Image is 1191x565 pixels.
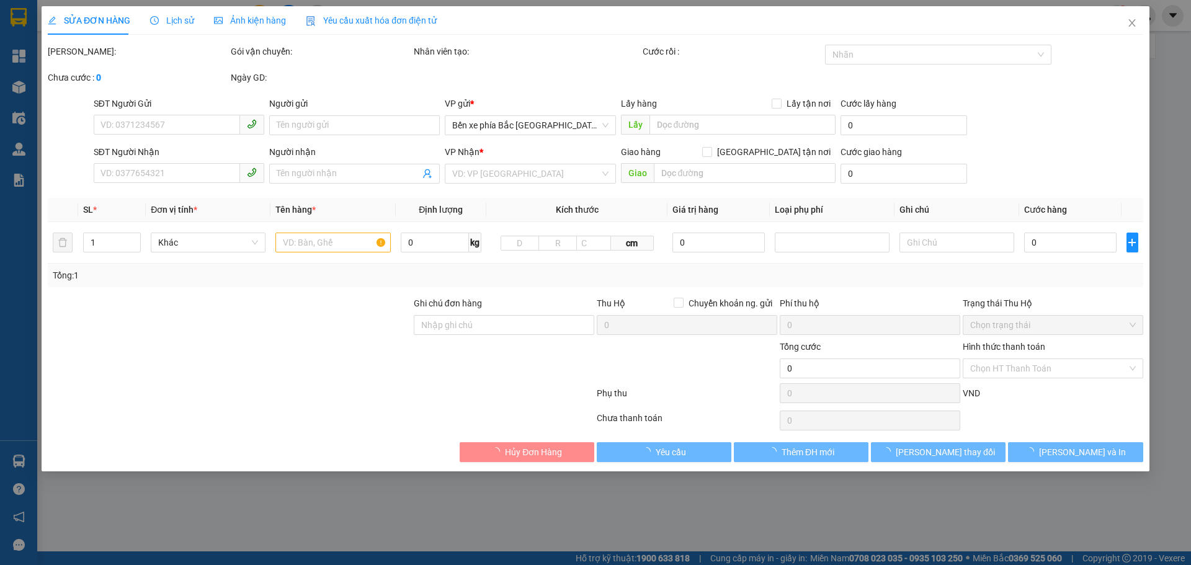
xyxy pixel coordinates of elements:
span: [GEOGRAPHIC_DATA] tận nơi [712,145,836,159]
div: Gói vận chuyển: [231,45,411,58]
div: Phụ thu [595,386,778,408]
label: Hình thức thanh toán [963,342,1045,352]
b: 0 [96,73,101,82]
button: [PERSON_NAME] và In [1009,442,1143,462]
button: plus [1126,233,1138,252]
button: Hủy Đơn Hàng [460,442,594,462]
div: Người nhận [269,145,440,159]
span: edit [48,16,56,25]
span: clock-circle [150,16,159,25]
button: Thêm ĐH mới [734,442,868,462]
span: Kích thước [556,205,599,215]
div: [PERSON_NAME]: [48,45,228,58]
div: Chưa cước : [48,71,228,84]
span: Lấy hàng [621,99,657,109]
span: phone [247,119,257,129]
span: Định lượng [419,205,463,215]
span: phone [247,167,257,177]
div: VP gửi [445,97,616,110]
span: SL [83,205,93,215]
span: Giao [621,163,654,183]
div: Phí thu hộ [780,296,960,315]
label: Cước giao hàng [841,147,902,157]
span: Ảnh kiện hàng [214,16,286,25]
div: Người gửi [269,97,440,110]
span: VP Nhận [445,147,480,157]
span: loading [642,447,656,456]
span: Thêm ĐH mới [782,445,834,459]
button: [PERSON_NAME] thay đổi [871,442,1006,462]
span: picture [214,16,223,25]
span: Hủy Đơn Hàng [505,445,562,459]
span: loading [882,447,896,456]
input: Cước lấy hàng [841,115,967,135]
button: Yêu cầu [597,442,731,462]
span: Yêu cầu xuất hóa đơn điện tử [306,16,437,25]
button: Close [1115,6,1149,41]
span: Chuyển khoản ng. gửi [684,296,777,310]
input: Ghi Chú [899,233,1014,252]
div: Cước rồi : [643,45,823,58]
div: SĐT Người Gửi [94,97,264,110]
span: Cước hàng [1025,205,1068,215]
span: Tên hàng [276,205,316,215]
span: [PERSON_NAME] thay đổi [896,445,995,459]
div: Ngày GD: [231,71,411,84]
span: Giao hàng [621,147,661,157]
span: Khác [159,233,259,252]
button: delete [53,233,73,252]
input: D [501,236,539,251]
span: Lấy [621,115,649,135]
span: Bến xe phía Bắc Thanh Hóa [453,116,609,135]
div: Tổng: 1 [53,269,460,282]
input: Cước giao hàng [841,164,967,184]
span: kg [469,233,481,252]
span: loading [1025,447,1039,456]
th: Ghi chú [894,198,1019,222]
div: Nhân viên tạo: [414,45,640,58]
div: SĐT Người Nhận [94,145,264,159]
label: Cước lấy hàng [841,99,896,109]
span: cm [611,236,653,251]
input: Dọc đường [649,115,836,135]
span: VND [963,388,980,398]
span: loading [491,447,505,456]
span: Đơn vị tính [151,205,198,215]
span: close [1127,18,1137,28]
img: icon [306,16,316,26]
span: Lịch sử [150,16,194,25]
span: plus [1127,238,1138,247]
span: user-add [423,169,433,179]
span: Lấy tận nơi [782,97,836,110]
div: Chưa thanh toán [595,411,778,433]
span: SỬA ĐƠN HÀNG [48,16,130,25]
span: Yêu cầu [656,445,686,459]
th: Loại phụ phí [770,198,894,222]
span: loading [768,447,782,456]
span: [PERSON_NAME] và In [1039,445,1126,459]
span: Thu Hộ [597,298,625,308]
div: Trạng thái Thu Hộ [963,296,1143,310]
span: Chọn trạng thái [970,316,1136,334]
input: R [538,236,577,251]
span: Giá trị hàng [673,205,719,215]
input: Ghi chú đơn hàng [414,315,594,335]
input: Dọc đường [654,163,836,183]
input: VD: Bàn, Ghế [276,233,391,252]
label: Ghi chú đơn hàng [414,298,482,308]
span: Tổng cước [780,342,821,352]
input: C [576,236,611,251]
